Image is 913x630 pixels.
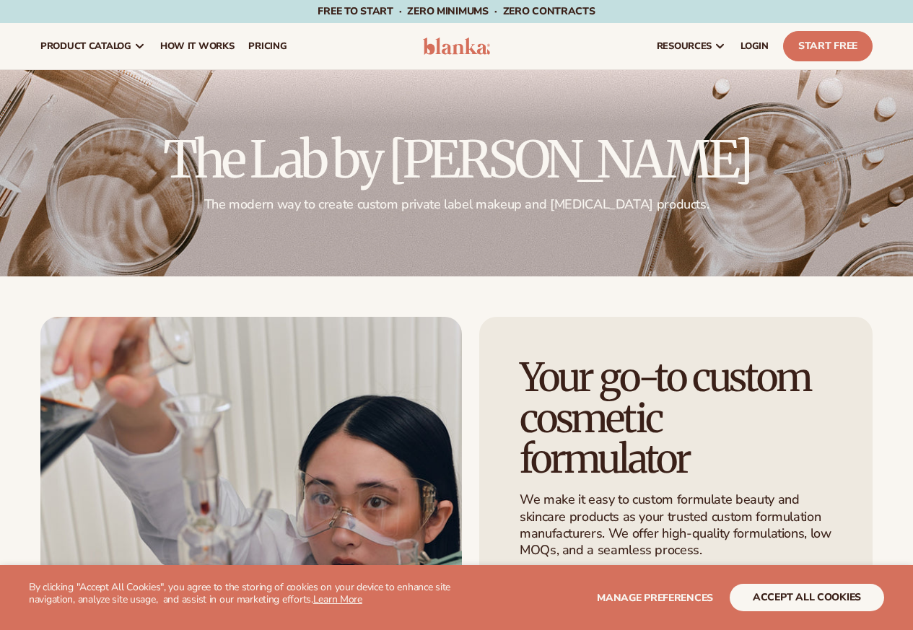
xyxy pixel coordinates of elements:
[33,23,153,69] a: product catalog
[650,23,733,69] a: resources
[730,584,884,611] button: accept all cookies
[733,23,776,69] a: LOGIN
[520,491,832,559] p: We make it easy to custom formulate beauty and skincare products as your trusted custom formulati...
[153,23,242,69] a: How It Works
[313,592,362,606] a: Learn More
[40,196,873,213] p: The modern way to create custom private label makeup and [MEDICAL_DATA] products.
[423,38,491,55] img: logo
[597,591,713,605] span: Manage preferences
[597,584,713,611] button: Manage preferences
[248,40,287,52] span: pricing
[160,40,235,52] span: How It Works
[29,582,457,606] p: By clicking "Accept All Cookies", you agree to the storing of cookies on your device to enhance s...
[40,134,873,185] h2: The Lab by [PERSON_NAME]
[318,4,595,18] span: Free to start · ZERO minimums · ZERO contracts
[40,40,131,52] span: product catalog
[241,23,294,69] a: pricing
[520,357,832,480] h1: Your go-to custom cosmetic formulator
[783,31,873,61] a: Start Free
[741,40,769,52] span: LOGIN
[657,40,712,52] span: resources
